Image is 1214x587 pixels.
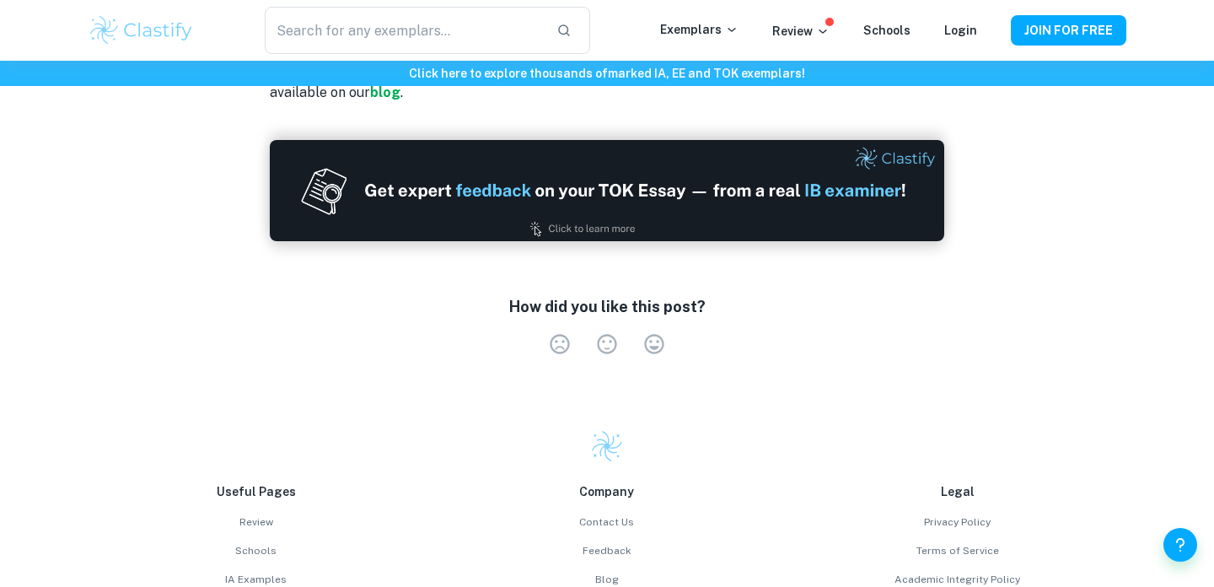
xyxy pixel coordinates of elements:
a: blog [370,84,400,100]
a: Login [944,24,977,37]
a: Schools [863,24,910,37]
a: Blog [438,572,776,587]
a: Review [88,514,425,530]
p: Review [772,22,830,40]
h6: How did you like this post? [509,295,706,319]
a: Contact Us [438,514,776,530]
input: Search for any exemplars... [265,7,543,54]
p: Company [438,482,776,501]
p: Exemplars [660,20,739,39]
h6: Click here to explore thousands of marked IA, EE and TOK exemplars ! [3,64,1211,83]
a: IA Examples [88,572,425,587]
img: Clastify logo [88,13,195,47]
img: Ad [270,140,944,241]
img: Clastify logo [590,429,624,463]
a: Academic Integrity Policy [789,572,1126,587]
p: Legal [789,482,1126,501]
a: Terms of Service [789,543,1126,558]
a: Privacy Policy [789,514,1126,530]
button: JOIN FOR FREE [1011,15,1126,46]
a: Feedback [438,543,776,558]
button: Help and Feedback [1163,528,1197,562]
p: Useful Pages [88,482,425,501]
a: Schools [88,543,425,558]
